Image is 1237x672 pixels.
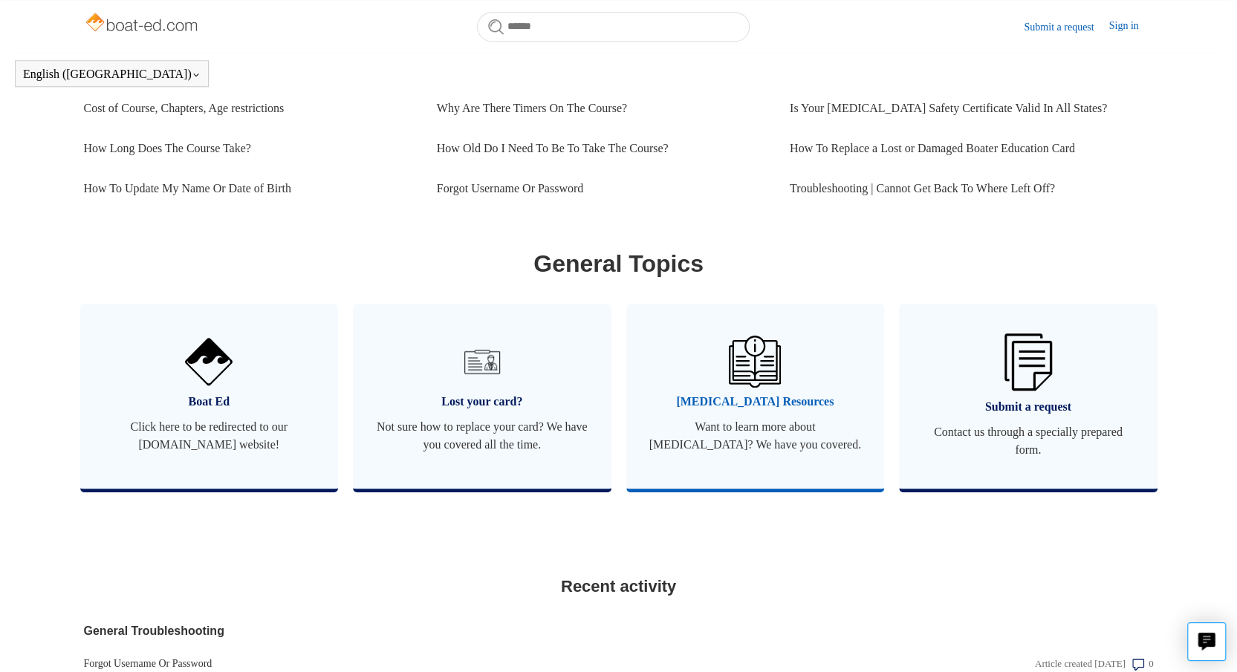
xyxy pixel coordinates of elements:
[84,169,415,209] a: How To Update My Name Or Date of Birth
[1004,333,1052,391] img: 01HZPCYW3NK71669VZTW7XY4G9
[1187,622,1226,661] button: Live chat
[437,169,767,209] a: Forgot Username Or Password
[185,338,233,385] img: 01HZPCYVNCVF44JPJQE4DN11EA
[649,418,863,454] span: Want to learn more about [MEDICAL_DATA]? We have you covered.
[437,88,767,128] a: Why Are There Timers On The Course?
[84,574,1154,598] h2: Recent activity
[84,246,1154,281] h1: General Topics
[790,128,1143,169] a: How To Replace a Lost or Damaged Boater Education Card
[790,169,1143,209] a: Troubleshooting | Cannot Get Back To Where Left Off?
[84,88,415,128] a: Cost of Course, Chapters, Age restrictions
[375,418,589,454] span: Not sure how to replace your card? We have you covered all the time.
[458,338,506,385] img: 01HZPCYVT14CG9T703FEE4SFXC
[84,656,833,671] a: Forgot Username Or Password
[1108,18,1153,36] a: Sign in
[84,128,415,169] a: How Long Does The Course Take?
[921,423,1135,459] span: Contact us through a specially prepared form.
[1024,19,1108,35] a: Submit a request
[80,304,339,489] a: Boat Ed Click here to be redirected to our [DOMAIN_NAME] website!
[626,304,885,489] a: [MEDICAL_DATA] Resources Want to learn more about [MEDICAL_DATA]? We have you covered.
[649,393,863,411] span: [MEDICAL_DATA] Resources
[790,88,1143,128] a: Is Your [MEDICAL_DATA] Safety Certificate Valid In All States?
[375,393,589,411] span: Lost your card?
[1035,656,1126,671] div: Article created [DATE]
[103,393,316,411] span: Boat Ed
[921,398,1135,416] span: Submit a request
[437,128,767,169] a: How Old Do I Need To Be To Take The Course?
[23,68,201,81] button: English ([GEOGRAPHIC_DATA])
[103,418,316,454] span: Click here to be redirected to our [DOMAIN_NAME] website!
[353,304,611,489] a: Lost your card? Not sure how to replace your card? We have you covered all the time.
[477,12,750,42] input: Search
[84,9,202,39] img: Boat-Ed Help Center home page
[729,336,781,388] img: 01HZPCYVZMCNPYXCC0DPA2R54M
[899,304,1158,489] a: Submit a request Contact us through a specially prepared form.
[84,622,833,640] a: General Troubleshooting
